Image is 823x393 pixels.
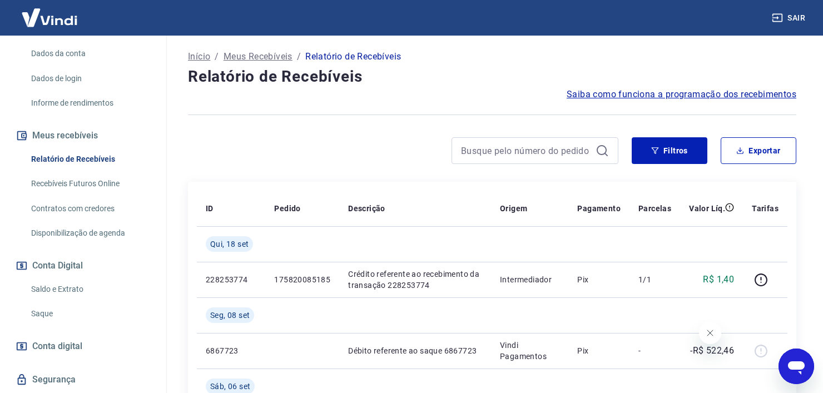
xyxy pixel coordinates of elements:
a: Recebíveis Futuros Online [27,172,153,195]
iframe: Botão para abrir a janela de mensagens [779,349,814,384]
p: Parcelas [638,203,671,214]
input: Busque pelo número do pedido [461,142,591,159]
p: / [215,50,219,63]
p: Crédito referente ao recebimento da transação 228253774 [348,268,482,291]
a: Informe de rendimentos [27,92,153,115]
p: R$ 1,40 [703,273,734,286]
p: Descrição [348,203,385,214]
p: Pedido [274,203,300,214]
p: Intermediador [500,274,559,285]
h4: Relatório de Recebíveis [188,66,796,88]
span: Conta digital [32,339,82,354]
button: Filtros [632,137,707,164]
p: - [638,345,671,356]
p: 228253774 [206,274,256,285]
iframe: Fechar mensagem [699,322,721,344]
p: Tarifas [752,203,779,214]
p: Pagamento [577,203,621,214]
p: 6867723 [206,345,256,356]
span: Olá! Precisa de ajuda? [7,8,93,17]
button: Exportar [721,137,796,164]
p: Valor Líq. [689,203,725,214]
a: Dados da conta [27,42,153,65]
button: Sair [770,8,810,28]
a: Saque [27,302,153,325]
button: Conta Digital [13,253,153,278]
img: Vindi [13,1,86,34]
a: Saldo e Extrato [27,278,153,301]
a: Início [188,50,210,63]
a: Relatório de Recebíveis [27,148,153,171]
p: Pix [577,345,621,356]
p: Vindi Pagamentos [500,340,559,362]
p: Pix [577,274,621,285]
span: Seg, 08 set [210,310,250,321]
p: / [297,50,301,63]
a: Segurança [13,367,153,392]
a: Saiba como funciona a programação dos recebimentos [567,88,796,101]
p: Origem [500,203,527,214]
span: Sáb, 06 set [210,381,250,392]
a: Contratos com credores [27,197,153,220]
a: Conta digital [13,334,153,359]
span: Qui, 18 set [210,238,249,250]
a: Meus Recebíveis [224,50,292,63]
p: 1/1 [638,274,671,285]
a: Disponibilização de agenda [27,222,153,245]
p: ID [206,203,214,214]
p: Relatório de Recebíveis [305,50,401,63]
a: Dados de login [27,67,153,90]
button: Meus recebíveis [13,123,153,148]
p: Débito referente ao saque 6867723 [348,345,482,356]
p: 175820085185 [274,274,330,285]
p: -R$ 522,46 [690,344,734,357]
